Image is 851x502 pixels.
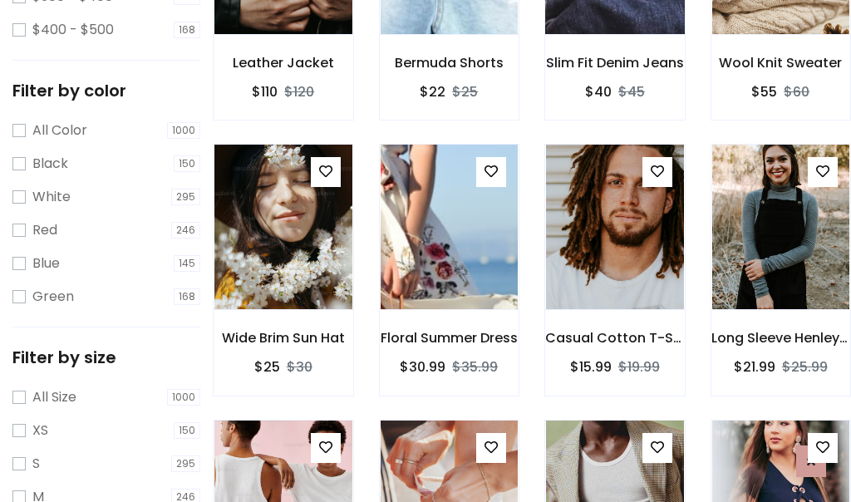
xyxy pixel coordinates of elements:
[570,359,612,375] h6: $15.99
[287,357,312,376] del: $30
[174,155,200,172] span: 150
[32,121,87,140] label: All Color
[12,81,200,101] h5: Filter by color
[171,222,200,239] span: 246
[214,55,353,71] h6: Leather Jacket
[284,82,314,101] del: $120
[452,82,478,101] del: $25
[32,154,68,174] label: Black
[420,84,445,100] h6: $22
[782,357,828,376] del: $25.99
[618,357,660,376] del: $19.99
[32,454,40,474] label: S
[618,82,645,101] del: $45
[400,359,445,375] h6: $30.99
[751,84,777,100] h6: $55
[252,84,278,100] h6: $110
[214,330,353,346] h6: Wide Brim Sun Hat
[12,347,200,367] h5: Filter by size
[734,359,775,375] h6: $21.99
[174,255,200,272] span: 145
[711,330,851,346] h6: Long Sleeve Henley T-Shirt
[545,55,685,71] h6: Slim Fit Denim Jeans
[784,82,809,101] del: $60
[32,20,114,40] label: $400 - $500
[32,287,74,307] label: Green
[167,122,200,139] span: 1000
[32,387,76,407] label: All Size
[32,421,48,440] label: XS
[380,330,519,346] h6: Floral Summer Dress
[32,187,71,207] label: White
[32,253,60,273] label: Blue
[452,357,498,376] del: $35.99
[32,220,57,240] label: Red
[174,22,200,38] span: 168
[174,422,200,439] span: 150
[545,330,685,346] h6: Casual Cotton T-Shirt
[254,359,280,375] h6: $25
[174,288,200,305] span: 168
[171,455,200,472] span: 295
[585,84,612,100] h6: $40
[167,389,200,406] span: 1000
[380,55,519,71] h6: Bermuda Shorts
[171,189,200,205] span: 295
[711,55,851,71] h6: Wool Knit Sweater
